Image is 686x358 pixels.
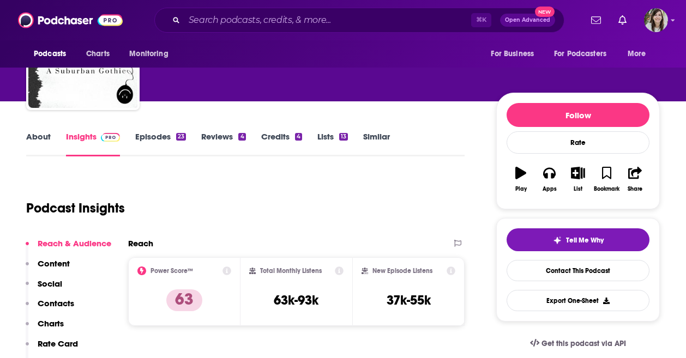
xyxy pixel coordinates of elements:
[184,11,471,29] input: Search podcasts, credits, & more...
[38,238,111,248] p: Reach & Audience
[621,160,649,199] button: Share
[372,267,432,275] h2: New Episode Listens
[38,278,62,289] p: Social
[122,44,182,64] button: open menu
[238,133,245,141] div: 4
[26,238,111,258] button: Reach & Audience
[135,131,186,156] a: Episodes23
[363,131,390,156] a: Similar
[483,44,547,64] button: open menu
[26,278,62,299] button: Social
[507,290,649,311] button: Export One-Sheet
[18,10,123,31] img: Podchaser - Follow, Share and Rate Podcasts
[176,133,186,141] div: 23
[628,186,642,192] div: Share
[553,236,562,245] img: tell me why sparkle
[26,318,64,338] button: Charts
[295,133,302,141] div: 4
[507,260,649,281] a: Contact This Podcast
[26,131,51,156] a: About
[644,8,668,32] span: Logged in as devinandrade
[274,292,318,308] h3: 63k-93k
[614,11,631,29] a: Show notifications dropdown
[129,46,168,62] span: Monitoring
[554,46,606,62] span: For Podcasters
[594,186,619,192] div: Bookmark
[154,8,564,33] div: Search podcasts, credits, & more...
[566,236,604,245] span: Tell Me Why
[387,292,431,308] h3: 37k-55k
[535,7,555,17] span: New
[26,200,125,216] h1: Podcast Insights
[26,258,70,278] button: Content
[515,186,527,192] div: Play
[66,131,120,156] a: InsightsPodchaser Pro
[38,298,74,308] p: Contacts
[547,44,622,64] button: open menu
[620,44,660,64] button: open menu
[86,46,110,62] span: Charts
[151,267,193,275] h2: Power Score™
[261,131,302,156] a: Credits4
[339,133,348,141] div: 13
[628,46,646,62] span: More
[38,318,64,329] p: Charts
[128,238,153,248] h2: Reach
[507,160,535,199] button: Play
[507,131,649,154] div: Rate
[260,267,322,275] h2: Total Monthly Listens
[26,298,74,318] button: Contacts
[26,44,80,64] button: open menu
[500,14,555,27] button: Open AdvancedNew
[34,46,66,62] span: Podcasts
[166,289,202,311] p: 63
[574,186,582,192] div: List
[38,258,70,269] p: Content
[541,339,626,348] span: Get this podcast via API
[644,8,668,32] button: Show profile menu
[507,228,649,251] button: tell me why sparkleTell Me Why
[564,160,592,199] button: List
[507,103,649,127] button: Follow
[644,8,668,32] img: User Profile
[535,160,563,199] button: Apps
[317,131,348,156] a: Lists13
[587,11,605,29] a: Show notifications dropdown
[543,186,557,192] div: Apps
[491,46,534,62] span: For Business
[521,330,635,357] a: Get this podcast via API
[79,44,116,64] a: Charts
[471,13,491,27] span: ⌘ K
[592,160,621,199] button: Bookmark
[201,131,245,156] a: Reviews4
[101,133,120,142] img: Podchaser Pro
[505,17,550,23] span: Open Advanced
[38,338,78,349] p: Rate Card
